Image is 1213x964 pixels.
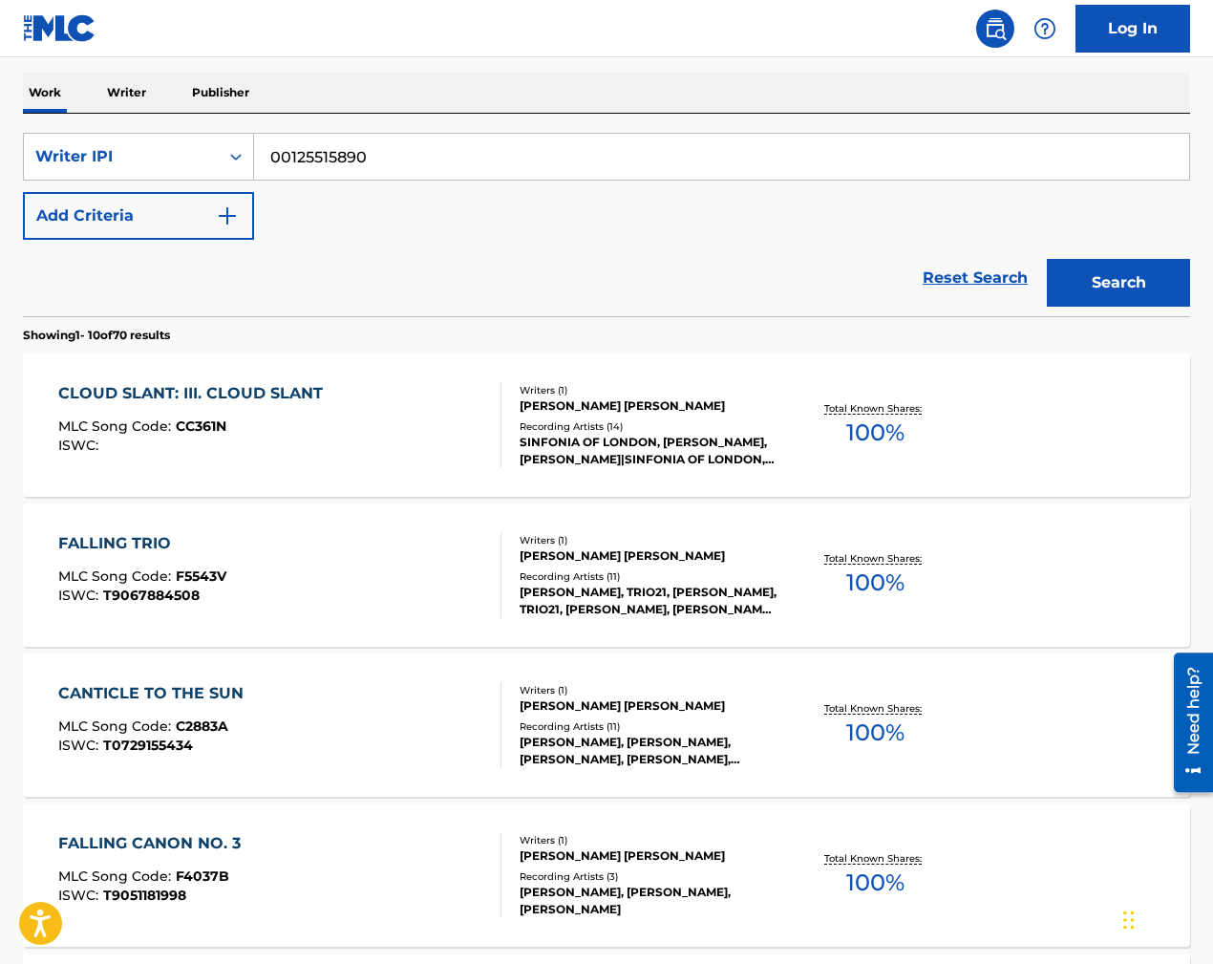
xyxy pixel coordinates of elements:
p: Writer [101,73,152,113]
a: FALLING TRIOMLC Song Code:F5543VISWC:T9067884508Writers (1)[PERSON_NAME] [PERSON_NAME]Recording A... [23,503,1190,647]
div: Recording Artists ( 3 ) [520,869,778,884]
div: Drag [1123,891,1135,949]
div: Writer IPI [35,145,207,168]
div: Recording Artists ( 11 ) [520,719,778,734]
span: 100 % [846,416,904,450]
span: F4037B [176,868,229,885]
div: FALLING TRIO [58,532,226,555]
a: CANTICLE TO THE SUNMLC Song Code:C2883AISWC:T0729155434Writers (1)[PERSON_NAME] [PERSON_NAME]Reco... [23,653,1190,797]
p: Total Known Shares: [824,701,926,716]
span: T0729155434 [103,737,193,754]
span: T9051181998 [103,887,186,904]
div: [PERSON_NAME] [PERSON_NAME] [520,547,778,565]
a: Log In [1075,5,1190,53]
p: Total Known Shares: [824,401,926,416]
span: MLC Song Code : [58,568,176,585]
span: ISWC : [58,587,103,604]
span: MLC Song Code : [58,868,176,885]
div: Help [1026,10,1064,48]
div: Recording Artists ( 14 ) [520,419,778,434]
div: Writers ( 1 ) [520,833,778,847]
span: ISWC : [58,437,103,454]
p: Work [23,73,67,113]
div: CANTICLE TO THE SUN [58,682,253,705]
a: CLOUD SLANT: III. CLOUD SLANTMLC Song Code:CC361NISWC:Writers (1)[PERSON_NAME] [PERSON_NAME]Recor... [23,353,1190,497]
span: ISWC : [58,737,103,754]
a: Public Search [976,10,1014,48]
img: 9d2ae6d4665cec9f34b9.svg [216,204,239,227]
img: search [984,17,1007,40]
span: 100 % [846,866,904,900]
span: 100 % [846,566,904,600]
div: SINFONIA OF LONDON, [PERSON_NAME], [PERSON_NAME]|SINFONIA OF LONDON, [PERSON_NAME],SINFONIA OF LO... [520,434,778,468]
form: Search Form [23,133,1190,316]
div: [PERSON_NAME], [PERSON_NAME], [PERSON_NAME] [520,884,778,918]
div: [PERSON_NAME], TRIO21, [PERSON_NAME], TRIO21, [PERSON_NAME], [PERSON_NAME], [PERSON_NAME], TRIO21 [520,584,778,618]
span: T9067884508 [103,587,200,604]
div: [PERSON_NAME], [PERSON_NAME], [PERSON_NAME], [PERSON_NAME], [PERSON_NAME], [PERSON_NAME], [PERSON... [520,734,778,768]
div: [PERSON_NAME] [PERSON_NAME] [520,847,778,865]
span: F5543V [176,568,226,585]
button: Search [1047,259,1190,307]
div: Recording Artists ( 11 ) [520,569,778,584]
div: Writers ( 1 ) [520,383,778,397]
div: [PERSON_NAME] [PERSON_NAME] [520,397,778,415]
img: help [1033,17,1056,40]
a: Reset Search [913,257,1037,299]
p: Total Known Shares: [824,551,926,566]
span: CC361N [176,418,226,435]
div: CLOUD SLANT: III. CLOUD SLANT [58,382,332,405]
iframe: Resource Center [1160,644,1213,803]
div: FALLING CANON NO. 3 [58,832,250,855]
img: MLC Logo [23,14,96,42]
span: 100 % [846,716,904,750]
p: Total Known Shares: [824,851,926,866]
span: ISWC : [58,887,103,904]
p: Publisher [186,73,255,113]
span: MLC Song Code : [58,418,176,435]
iframe: Chat Widget [1117,872,1213,964]
div: [PERSON_NAME] [PERSON_NAME] [520,697,778,715]
div: Writers ( 1 ) [520,683,778,697]
span: C2883A [176,718,228,735]
p: Showing 1 - 10 of 70 results [23,327,170,344]
a: FALLING CANON NO. 3MLC Song Code:F4037BISWC:T9051181998Writers (1)[PERSON_NAME] [PERSON_NAME]Reco... [23,803,1190,947]
div: Writers ( 1 ) [520,533,778,547]
button: Add Criteria [23,192,254,240]
span: MLC Song Code : [58,718,176,735]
